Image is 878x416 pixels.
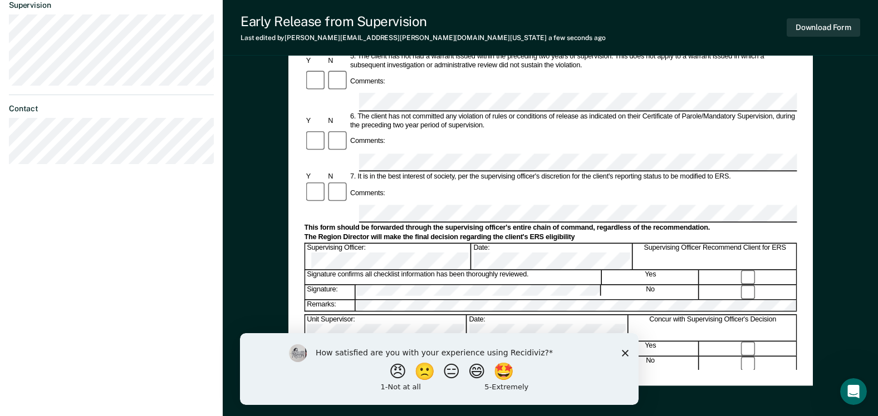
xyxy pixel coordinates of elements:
dt: Supervision [9,1,214,10]
div: N [326,117,349,126]
div: N [326,57,349,66]
div: Remarks: [305,300,356,311]
div: Concur with Supervising Officer's Decision [629,315,797,341]
div: No [602,285,699,299]
div: 5. The client has not had a warrant issued within the preceding two years of supervision. This do... [349,52,797,70]
div: Date: [472,244,633,270]
div: 6. The client has not committed any violation of rules or conditions of release as indicated on t... [349,112,797,130]
div: This form should be forwarded through the supervising officer's entire chain of command, regardle... [304,224,797,233]
div: Comments: [349,189,387,197]
div: Last edited by [PERSON_NAME][EMAIL_ADDRESS][PERSON_NAME][DOMAIN_NAME][US_STATE] [241,34,606,42]
div: N [326,172,349,181]
div: The Region Director will make the final decision regarding the client's ERS eligibility [304,234,797,242]
div: Early Release from Supervision [241,13,606,29]
div: Yes [602,271,699,285]
div: Yes [602,341,699,355]
div: Unit Supervisor: [305,315,467,341]
div: Signature confirms all checklist information has been thoroughly reviewed. [305,271,601,285]
iframe: Survey by Kim from Recidiviz [240,333,639,405]
div: Comments: [349,77,387,86]
button: Download Form [787,18,860,37]
dt: Contact [9,104,214,113]
div: Supervising Officer: [305,244,470,270]
div: Y [304,117,326,126]
span: a few seconds ago [548,34,606,42]
div: No [602,356,699,370]
div: Date: [467,315,629,341]
div: Comments: [349,137,387,146]
div: Signature: [305,285,355,299]
div: Y [304,172,326,181]
div: Supervising Officer Recommend Client for ERS [634,244,797,270]
div: Y [304,57,326,66]
div: 7. It is in the best interest of society, per the supervising officer's discretion for the client... [349,172,797,181]
iframe: Intercom live chat [840,378,867,405]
